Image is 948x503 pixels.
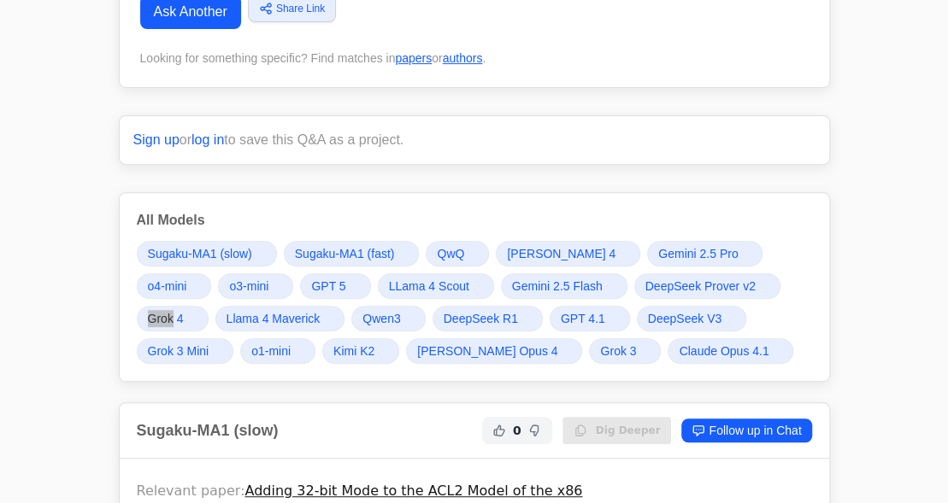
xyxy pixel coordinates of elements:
[191,132,224,147] a: log in
[137,338,234,364] a: Grok 3 Mini
[550,306,630,331] a: GPT 4.1
[389,278,469,295] span: LLama 4 Scout
[561,310,605,327] span: GPT 4.1
[647,241,763,266] a: Gemini 2.5 Pro
[215,306,345,331] a: Llama 4 Maverick
[229,278,268,295] span: o3-mini
[251,342,291,360] span: o1-mini
[218,273,293,299] a: o3-mini
[507,245,615,262] span: [PERSON_NAME] 4
[600,342,636,360] span: Grok 3
[668,338,793,364] a: Claude Opus 4.1
[645,278,756,295] span: DeepSeek Prover v2
[637,306,746,331] a: DeepSeek V3
[496,241,640,266] a: [PERSON_NAME] 4
[525,420,545,441] button: Not Helpful
[284,241,420,266] a: Sugaku-MA1 (fast)
[137,418,279,442] h2: Sugaku-MA1 (slow)
[362,310,400,327] span: Qwen3
[512,278,603,295] span: Gemini 2.5 Flash
[437,245,464,262] span: QwQ
[501,273,627,299] a: Gemini 2.5 Flash
[444,310,518,327] span: DeepSeek R1
[148,310,184,327] span: Grok 4
[133,132,180,147] a: Sign up
[426,241,489,266] a: QwQ
[378,273,494,299] a: LLama 4 Scout
[417,342,557,360] span: [PERSON_NAME] Opus 4
[148,342,209,360] span: Grok 3 Mini
[433,306,543,331] a: DeepSeek R1
[443,51,483,65] a: authors
[276,1,325,16] span: Share Link
[227,310,321,327] span: Llama 4 Maverick
[240,338,315,364] a: o1-mini
[333,342,374,360] span: Kimi K2
[648,310,721,327] span: DeepSeek V3
[140,50,809,67] div: Looking for something specific? Find matches in or .
[295,245,395,262] span: Sugaku-MA1 (fast)
[311,278,345,295] span: GPT 5
[133,130,816,150] p: or to save this Q&A as a project.
[137,210,812,231] h3: All Models
[148,278,187,295] span: o4-mini
[489,420,509,441] button: Helpful
[148,245,252,262] span: Sugaku-MA1 (slow)
[351,306,425,331] a: Qwen3
[634,273,780,299] a: DeepSeek Prover v2
[681,418,811,442] a: Follow up in Chat
[658,245,738,262] span: Gemini 2.5 Pro
[679,342,768,360] span: Claude Opus 4.1
[406,338,582,364] a: [PERSON_NAME] Opus 4
[589,338,661,364] a: Grok 3
[322,338,399,364] a: Kimi K2
[137,273,212,299] a: o4-mini
[137,241,277,266] a: Sugaku-MA1 (slow)
[137,306,209,331] a: Grok 4
[300,273,370,299] a: GPT 5
[395,51,432,65] a: papers
[513,422,521,439] span: 0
